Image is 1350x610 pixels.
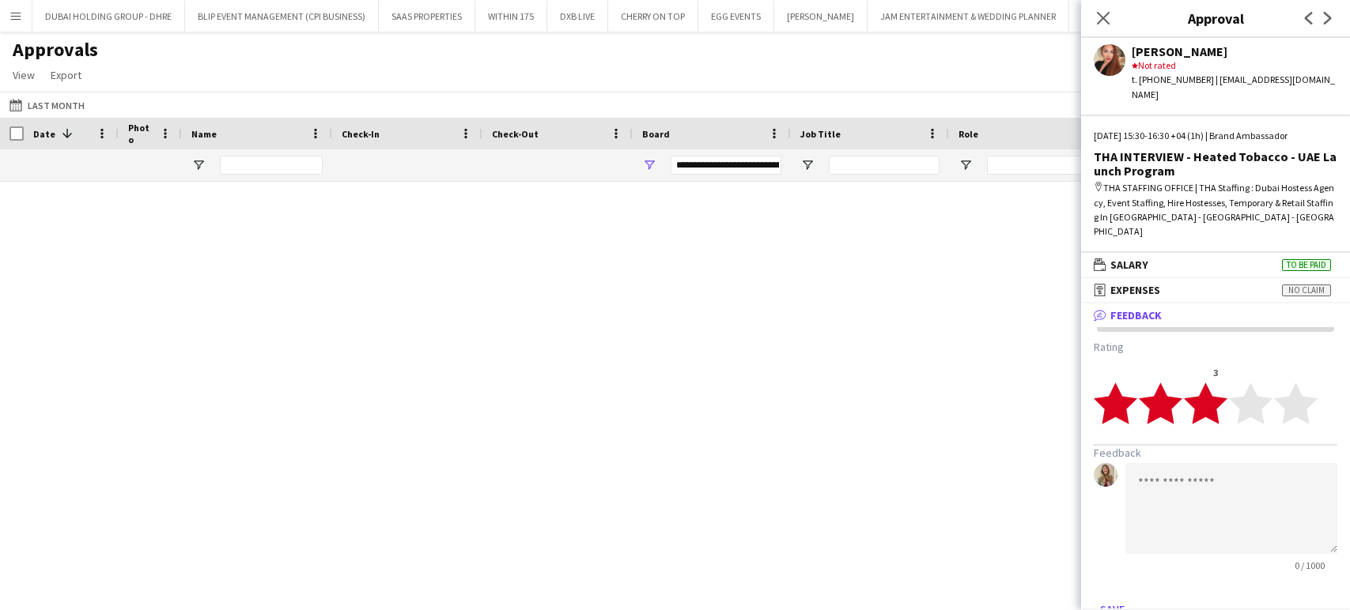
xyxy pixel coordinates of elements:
[128,122,153,145] span: Photo
[1282,284,1331,296] span: No claim
[1094,129,1337,143] div: [DATE] 15:30-16:30 +04 (1h) | Brand Ambassador
[220,156,323,175] input: Name Filter Input
[33,128,55,140] span: Date
[642,128,670,140] span: Board
[829,156,940,175] input: Job Title Filter Input
[379,1,475,32] button: SAAS PROPERTIES
[185,1,379,32] button: BLIP EVENT MANAGEMENT (CPI BUSINESS)
[868,1,1069,32] button: JAM ENTERTAINMENT & WEDDING PLANNER
[1081,253,1350,277] mat-expansion-panel-header: SalaryTo be paid
[642,158,656,172] button: Open Filter Menu
[13,68,35,82] span: View
[1094,149,1337,178] div: THA INTERVIEW - Heated Tobacco - UAE Launch Program
[547,1,608,32] button: DXB LIVE
[51,68,81,82] span: Export
[6,65,41,85] a: View
[1110,283,1160,297] span: Expenses
[1094,446,1337,460] h3: Feedback
[959,128,978,140] span: Role
[32,1,185,32] button: DUBAI HOLDING GROUP - DHRE
[1282,259,1331,271] span: To be paid
[698,1,774,32] button: EGG EVENTS
[191,158,206,172] button: Open Filter Menu
[987,156,1098,175] input: Role Filter Input
[959,158,973,172] button: Open Filter Menu
[800,128,841,140] span: Job Title
[1094,367,1337,378] div: 3
[800,158,815,172] button: Open Filter Menu
[44,65,88,85] a: Export
[191,128,217,140] span: Name
[608,1,698,32] button: CHERRY ON TOP
[1081,303,1350,327] mat-expansion-panel-header: Feedback
[342,128,380,140] span: Check-In
[774,1,868,32] button: [PERSON_NAME]
[1081,8,1350,28] h3: Approval
[1069,1,1144,32] button: EVOLUTION
[1110,308,1162,322] span: Feedback
[1132,58,1337,73] div: Not rated
[1094,181,1337,239] div: THA STAFFING OFFICE | THA Staffing : Dubai Hostess Agency, Event Staffing, Hire Hostesses, Tempor...
[6,96,88,115] button: Last Month
[1094,340,1337,354] h3: Rating
[1110,258,1148,272] span: Salary
[1282,559,1337,571] span: 0 / 1000
[492,128,539,140] span: Check-Out
[1081,278,1350,302] mat-expansion-panel-header: ExpensesNo claim
[1132,73,1337,101] div: t. [PHONE_NUMBER] | [EMAIL_ADDRESS][DOMAIN_NAME]
[1132,44,1337,58] div: [PERSON_NAME]
[475,1,547,32] button: WITHIN 175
